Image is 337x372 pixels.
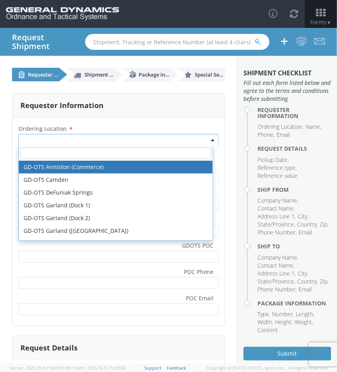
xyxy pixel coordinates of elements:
[257,197,298,205] li: Company Name
[257,187,331,193] h4: Ship From
[123,68,170,81] a: Package information
[20,102,104,110] h3: Requester Information
[257,156,289,164] li: Pickup Date
[84,71,140,78] span: Shipment information
[257,318,273,326] li: Width
[19,199,213,212] li: GD-OTS Garland (Dock 1)
[257,270,296,278] li: Address Line 1
[257,131,275,139] li: Phone
[243,70,331,77] h3: Shipment Checklist
[186,294,213,303] span: POC Email
[12,68,59,81] a: Requester information
[257,123,303,131] li: Ordering Location
[297,278,318,285] li: Country
[257,213,296,220] li: Address Line 1
[19,186,213,199] li: GD-OTS DeFuniak Springs
[297,220,318,228] li: Country
[257,326,278,334] li: Content
[85,34,269,50] input: Shipment, Tracking or Reference Number (at least 4 chars)
[206,365,327,371] span: Copyright © [DATE]-[DATE] Agistix Inc., All Rights Reserved
[20,344,78,352] h3: Request Details
[257,205,295,213] li: Contact Name
[320,278,329,285] li: Zip
[19,212,213,224] li: GD-OTS Garland (Dock 2)
[184,268,213,277] span: POC Phone
[145,365,162,371] a: Support
[67,68,114,81] a: Shipment information
[272,310,294,318] li: Number
[320,220,329,228] li: Zip
[295,318,313,326] li: Weight
[310,18,331,26] span: Forms
[298,270,308,278] li: City
[257,243,331,249] h4: Ship To
[243,79,331,103] span: Fill out each form listed below and agree to the terms and conditions before submitting
[275,318,293,326] li: Height
[73,365,125,371] span: Client: 2025.18.0-71d3358
[327,19,331,26] span: ▼
[277,131,290,139] li: Email
[182,242,213,251] span: GDOTS POC
[257,278,295,285] li: State/Province
[298,213,308,220] li: City
[243,347,331,360] button: Submit
[257,310,270,318] li: Type
[257,172,297,180] li: Reference value
[178,68,225,81] a: Special Services
[10,365,72,371] span: Server: 2025.18.0-c7ad5f513fb
[19,237,213,250] li: GD-OTS [GEOGRAPHIC_DATA]
[28,71,84,78] span: Requester information
[257,285,297,293] li: Phone Number
[305,123,321,131] li: Name
[299,285,312,293] li: Email
[257,220,295,228] li: State/Province
[167,365,187,371] a: Feedback
[6,7,119,21] img: gd-ots-0c3321f2eb4c994f95cb.png
[257,254,298,262] li: Company Name
[18,125,67,132] span: Ordering Location
[19,173,213,186] li: GD-OTS Camden
[257,228,297,236] li: Phone Number
[296,310,314,318] li: Length
[139,71,191,78] span: Package information
[257,262,295,270] li: Contact Name
[257,164,297,172] li: Reference type
[257,146,331,152] h4: Request Details
[19,161,213,173] li: GD-OTS Anniston (Commerce)
[12,33,77,51] h4: Request Shipment
[257,300,331,306] h4: Package Information
[19,224,213,237] li: GD-OTS Garland ([GEOGRAPHIC_DATA])
[299,228,312,236] li: Email
[195,71,233,78] span: Special Services
[257,107,331,119] h4: Requester Information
